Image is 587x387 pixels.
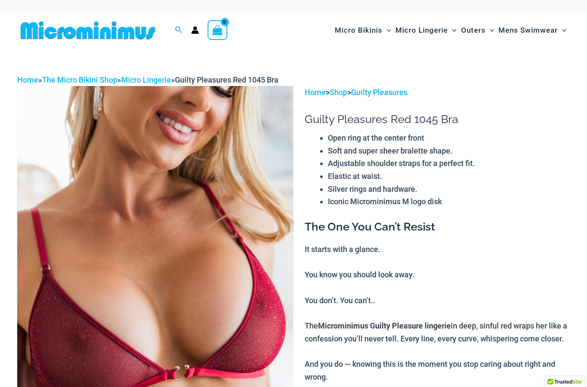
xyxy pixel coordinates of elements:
span: Menu Toggle [448,19,456,41]
img: MM SHOP LOGO FLAT [17,21,159,40]
a: The Micro Bikini Shop [42,75,117,84]
a: Mens SwimwearMenu ToggleMenu Toggle [496,17,569,43]
li: Adjustable shoulder straps for a perfect fit. [328,157,570,170]
li: Open ring at the center front [328,132,570,144]
a: View Shopping Cart, empty [208,20,227,40]
span: Micro Bikinis [335,19,382,41]
a: Home [17,75,38,84]
li: Iconic Microminimus M logo disk [328,195,570,208]
p: > > [305,86,570,99]
span: » » » [17,75,278,84]
a: Micro BikinisMenu ToggleMenu Toggle [333,17,393,43]
span: Menu Toggle [382,19,391,41]
span: Micro Lingerie [395,19,448,41]
b: Microminimus Guilty Pleasure lingerie [318,320,451,331]
span: Menu Toggle [558,19,566,41]
h3: The One You Can’t Resist [305,220,570,234]
a: OutersMenu ToggleMenu Toggle [459,17,496,43]
li: Silver rings and hardware. [328,183,570,196]
h1: Guilty Pleasures Red 1045 Bra [305,113,570,126]
a: Shop [330,88,347,97]
li: Elastic at waist. [328,170,570,183]
a: Micro LingerieMenu ToggleMenu Toggle [393,17,459,43]
span: Guilty Pleasures Red 1045 Bra [175,75,278,84]
li: Soft and super sheer bralette shape. [328,144,570,157]
a: Account icon link [191,26,199,34]
a: Micro Lingerie [121,75,171,84]
a: Search icon link [175,25,183,36]
a: Home [305,88,326,97]
span: Outers [461,19,486,41]
nav: Site Navigation [331,16,570,45]
span: Mens Swimwear [498,19,558,41]
a: Guilty Pleasures [351,88,407,97]
span: Menu Toggle [486,19,494,41]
